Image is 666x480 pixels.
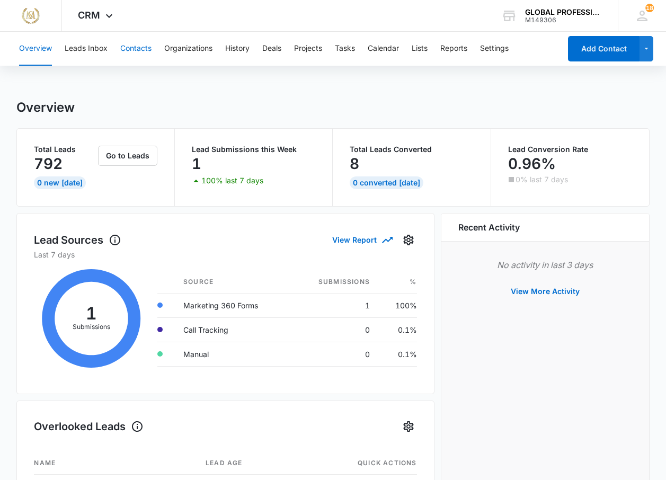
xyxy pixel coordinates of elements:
[335,32,355,66] button: Tasks
[34,452,169,475] th: Name
[175,271,291,294] th: Source
[378,317,416,342] td: 0.1%
[98,151,157,160] a: Go to Leads
[400,232,417,248] button: Settings
[78,10,100,21] span: CRM
[175,317,291,342] td: Call Tracking
[350,176,423,189] div: 0 Converted [DATE]
[65,32,108,66] button: Leads Inbox
[480,32,509,66] button: Settings
[458,259,632,271] p: No activity in last 3 days
[645,4,654,12] span: 18
[645,4,654,12] div: notifications count
[34,249,416,260] p: Last 7 days
[192,155,201,172] p: 1
[332,230,392,249] button: View Report
[291,342,378,366] td: 0
[378,342,416,366] td: 0.1%
[34,155,63,172] p: 792
[525,8,602,16] div: account name
[34,232,121,248] h1: Lead Sources
[19,32,52,66] button: Overview
[225,32,250,66] button: History
[525,16,602,24] div: account id
[368,32,399,66] button: Calendar
[34,176,86,189] div: 0 New [DATE]
[350,146,473,153] p: Total Leads Converted
[458,221,520,234] h6: Recent Activity
[262,32,281,66] button: Deals
[440,32,467,66] button: Reports
[21,6,40,25] img: Manuel Sierra Does Marketing
[412,32,428,66] button: Lists
[508,155,556,172] p: 0.96%
[169,452,279,475] th: Lead age
[175,293,291,317] td: Marketing 360 Forms
[192,146,315,153] p: Lead Submissions this Week
[279,452,416,475] th: Quick actions
[98,146,157,166] button: Go to Leads
[350,155,359,172] p: 8
[34,419,144,434] h1: Overlooked Leads
[400,418,417,435] button: Settings
[516,176,568,183] p: 0% last 7 days
[16,100,75,115] h1: Overview
[508,146,632,153] p: Lead Conversion Rate
[294,32,322,66] button: Projects
[500,279,590,304] button: View More Activity
[291,271,378,294] th: Submissions
[175,342,291,366] td: Manual
[568,36,640,61] button: Add Contact
[291,293,378,317] td: 1
[378,293,416,317] td: 100%
[291,317,378,342] td: 0
[164,32,212,66] button: Organizations
[201,177,263,184] p: 100% last 7 days
[378,271,416,294] th: %
[34,146,96,153] p: Total Leads
[120,32,152,66] button: Contacts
